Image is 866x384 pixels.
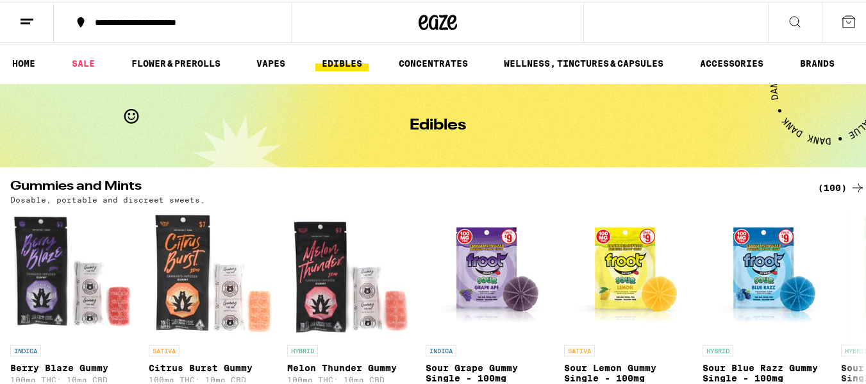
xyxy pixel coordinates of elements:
img: Emerald Sky - Citrus Burst Gummy [149,208,277,337]
p: SATIVA [149,343,179,355]
a: BRANDS [794,54,841,69]
p: HYBRID [287,343,318,355]
a: WELLNESS, TINCTURES & CAPSULES [497,54,670,69]
a: FLOWER & PREROLLS [125,54,227,69]
a: HOME [6,54,42,69]
p: HYBRID [703,343,733,355]
img: Emerald Sky - Berry Blaze Gummy [10,208,138,337]
span: Hi. Need any help? [8,9,92,19]
p: Sour Grape Gummy Single - 100mg [426,361,554,381]
a: CONCENTRATES [392,54,474,69]
a: VAPES [250,54,292,69]
p: Berry Blaze Gummy [10,361,138,371]
p: 100mg THC: 10mg CBD [10,374,138,382]
h2: Gummies and Mints [10,178,803,194]
h1: Edibles [410,116,466,131]
a: ACCESSORIES [694,54,770,69]
p: INDICA [10,343,41,355]
p: SATIVA [564,343,595,355]
a: (100) [818,178,865,194]
img: Froot - Sour Grape Gummy Single - 100mg [426,208,554,337]
p: 100mg THC: 10mg CBD [287,374,415,382]
p: Citrus Burst Gummy [149,361,277,371]
img: Froot - Sour Blue Razz Gummy Single - 100mg [703,208,831,337]
p: 100mg THC: 10mg CBD [149,374,277,382]
p: INDICA [426,343,456,355]
p: Sour Blue Razz Gummy Single - 100mg [703,361,831,381]
p: Dosable, portable and discreet sweets. [10,194,205,202]
p: Sour Lemon Gummy Single - 100mg [564,361,692,381]
a: SALE [65,54,101,69]
a: EDIBLES [315,54,369,69]
img: Froot - Sour Lemon Gummy Single - 100mg [564,208,692,337]
p: Melon Thunder Gummy [287,361,415,371]
img: Emerald Sky - Melon Thunder Gummy [287,208,415,337]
